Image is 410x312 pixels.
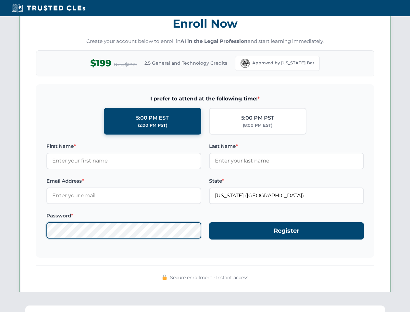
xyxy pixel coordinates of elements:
[46,212,201,220] label: Password
[46,142,201,150] label: First Name
[170,274,248,281] span: Secure enrollment • Instant access
[180,38,248,44] strong: AI in the Legal Profession
[252,60,314,66] span: Approved by [US_STATE] Bar
[36,13,374,34] h3: Enroll Now
[209,188,364,204] input: Florida (FL)
[46,188,201,204] input: Enter your email
[10,3,87,13] img: Trusted CLEs
[136,114,169,122] div: 5:00 PM EST
[114,61,137,69] span: Reg $299
[46,177,201,185] label: Email Address
[241,59,250,68] img: Florida Bar
[243,122,272,129] div: (8:00 PM EST)
[90,56,111,71] span: $199
[46,95,364,103] span: I prefer to attend at the following time:
[46,153,201,169] input: Enter your first name
[241,114,274,122] div: 5:00 PM PST
[162,275,167,280] img: 🔒
[209,222,364,240] button: Register
[138,122,167,129] div: (2:00 PM PST)
[209,153,364,169] input: Enter your last name
[144,59,227,67] span: 2.5 General and Technology Credits
[209,177,364,185] label: State
[36,38,374,45] p: Create your account below to enroll in and start learning immediately.
[209,142,364,150] label: Last Name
